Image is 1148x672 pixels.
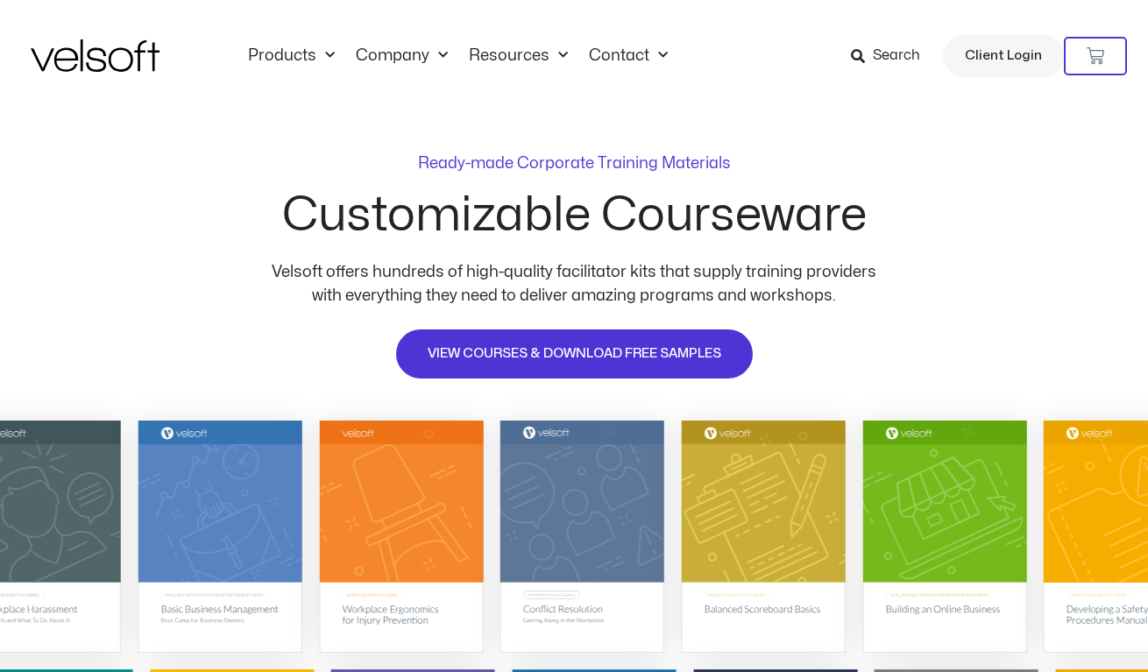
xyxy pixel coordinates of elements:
span: Search [873,45,920,67]
p: Velsoft offers hundreds of high-quality facilitator kits that supply training providers with ever... [259,260,889,308]
a: CompanyMenu Toggle [345,46,458,66]
h2: Customizable Courseware [282,192,867,239]
a: ContactMenu Toggle [578,46,678,66]
span: VIEW COURSES & DOWNLOAD FREE SAMPLES [428,343,721,364]
nav: Menu [237,46,678,66]
img: Velsoft Training Materials [31,39,159,72]
a: ProductsMenu Toggle [237,46,345,66]
a: VIEW COURSES & DOWNLOAD FREE SAMPLES [394,328,755,380]
p: Ready-made Corporate Training Materials [418,156,731,172]
a: Search [851,41,932,71]
span: Client Login [965,45,1042,67]
a: ResourcesMenu Toggle [458,46,578,66]
a: Client Login [943,35,1064,77]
